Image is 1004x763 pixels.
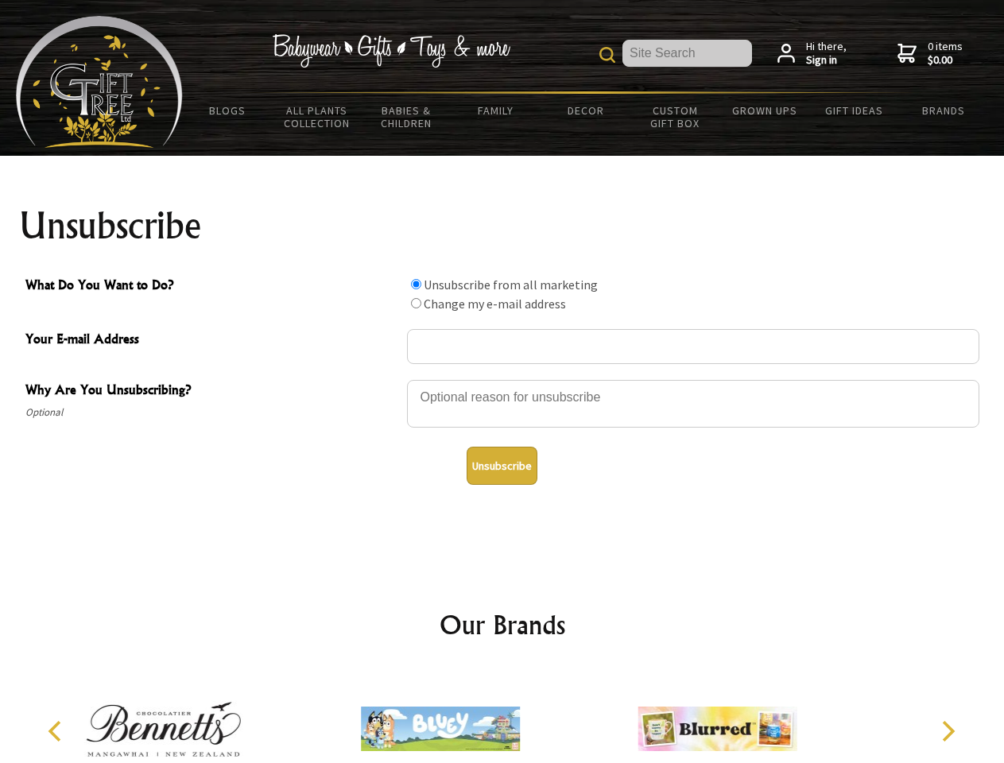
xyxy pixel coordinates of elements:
textarea: Why Are You Unsubscribing? [407,380,979,428]
span: Your E-mail Address [25,329,399,352]
a: Gift Ideas [809,94,899,127]
button: Next [930,714,965,749]
strong: Sign in [806,53,847,68]
input: Your E-mail Address [407,329,979,364]
button: Previous [40,714,75,749]
span: What Do You Want to Do? [25,275,399,298]
img: Babywear - Gifts - Toys & more [272,34,510,68]
input: Site Search [622,40,752,67]
strong: $0.00 [928,53,963,68]
a: 0 items$0.00 [897,40,963,68]
span: 0 items [928,39,963,68]
input: What Do You Want to Do? [411,298,421,308]
label: Change my e-mail address [424,296,566,312]
h2: Our Brands [32,606,973,644]
h1: Unsubscribe [19,207,986,245]
a: Decor [541,94,630,127]
a: BLOGS [183,94,273,127]
img: product search [599,47,615,63]
label: Unsubscribe from all marketing [424,277,598,292]
span: Optional [25,403,399,422]
a: Hi there,Sign in [777,40,847,68]
button: Unsubscribe [467,447,537,485]
span: Why Are You Unsubscribing? [25,380,399,403]
a: Family [452,94,541,127]
a: All Plants Collection [273,94,362,140]
a: Custom Gift Box [630,94,720,140]
a: Brands [899,94,989,127]
span: Hi there, [806,40,847,68]
input: What Do You Want to Do? [411,279,421,289]
a: Babies & Children [362,94,452,140]
img: Babyware - Gifts - Toys and more... [16,16,183,148]
a: Grown Ups [719,94,809,127]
